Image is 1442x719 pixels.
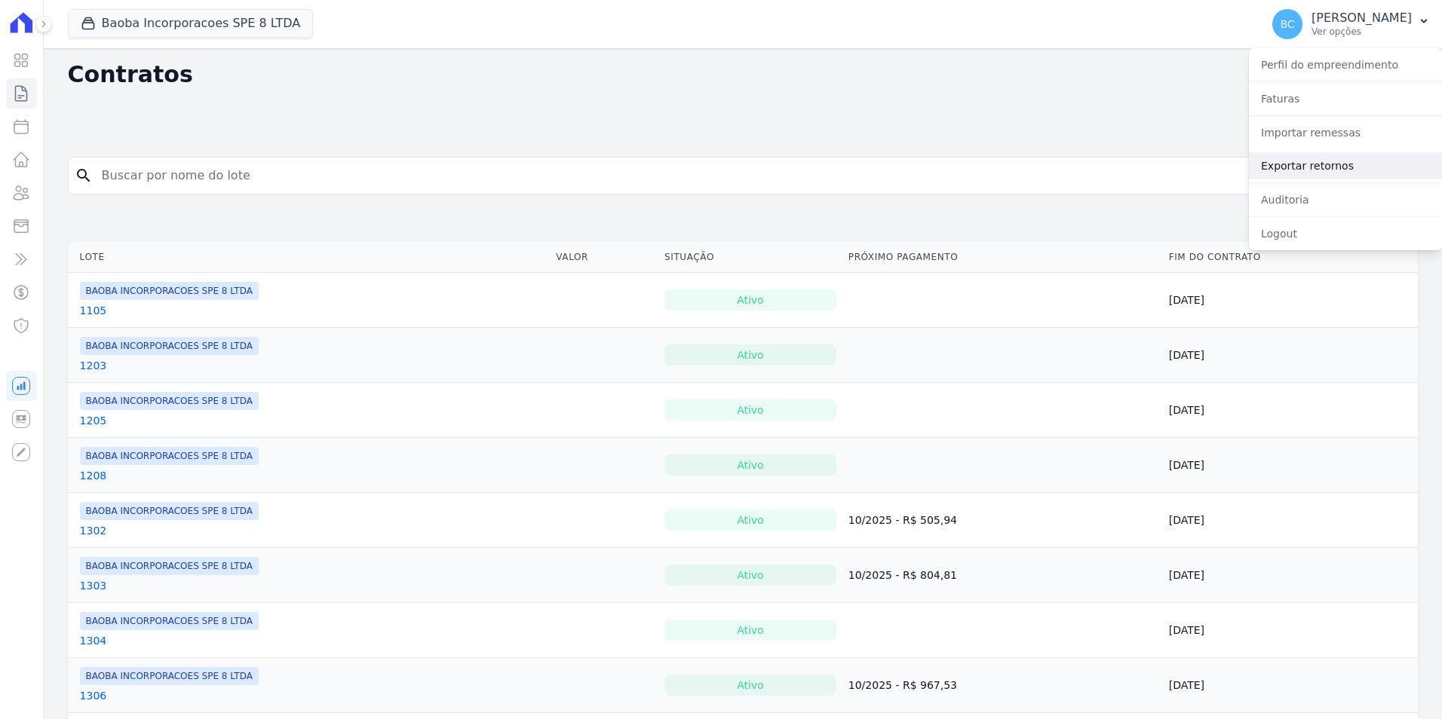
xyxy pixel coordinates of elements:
[848,679,957,691] a: 10/2025 - R$ 967,53
[93,161,1411,191] input: Buscar por nome do lote
[80,578,107,593] a: 1303
[1163,658,1418,713] td: [DATE]
[1163,548,1418,603] td: [DATE]
[1260,3,1442,45] button: BC [PERSON_NAME] Ver opções
[80,358,107,373] a: 1203
[658,242,842,273] th: Situação
[1249,152,1442,179] a: Exportar retornos
[80,392,259,410] span: BAOBA INCORPORACOES SPE 8 LTDA
[80,502,259,520] span: BAOBA INCORPORACOES SPE 8 LTDA
[80,468,107,483] a: 1208
[664,509,836,531] div: Ativo
[664,289,836,311] div: Ativo
[1249,85,1442,112] a: Faturas
[68,9,314,38] button: Baoba Incorporacoes SPE 8 LTDA
[68,61,1251,88] h2: Contratos
[848,514,957,526] a: 10/2025 - R$ 505,94
[1249,51,1442,78] a: Perfil do empreendimento
[80,633,107,648] a: 1304
[80,303,107,318] a: 1105
[1312,11,1412,26] p: [PERSON_NAME]
[1163,603,1418,658] td: [DATE]
[664,620,836,641] div: Ativo
[80,667,259,685] span: BAOBA INCORPORACOES SPE 8 LTDA
[664,454,836,476] div: Ativo
[1163,328,1418,383] td: [DATE]
[1249,119,1442,146] a: Importar remessas
[80,523,107,538] a: 1302
[664,399,836,421] div: Ativo
[75,167,93,185] i: search
[68,242,551,273] th: Lote
[1163,383,1418,438] td: [DATE]
[848,569,957,581] a: 10/2025 - R$ 804,81
[1163,438,1418,493] td: [DATE]
[80,413,107,428] a: 1205
[80,557,259,575] span: BAOBA INCORPORACOES SPE 8 LTDA
[80,282,259,300] span: BAOBA INCORPORACOES SPE 8 LTDA
[664,344,836,366] div: Ativo
[664,564,836,586] div: Ativo
[1249,186,1442,213] a: Auditoria
[80,447,259,465] span: BAOBA INCORPORACOES SPE 8 LTDA
[550,242,658,273] th: Valor
[1312,26,1412,38] p: Ver opções
[80,337,259,355] span: BAOBA INCORPORACOES SPE 8 LTDA
[842,242,1163,273] th: Próximo Pagamento
[1163,242,1418,273] th: Fim do Contrato
[1163,493,1418,548] td: [DATE]
[1249,220,1442,247] a: Logout
[80,612,259,630] span: BAOBA INCORPORACOES SPE 8 LTDA
[664,675,836,696] div: Ativo
[1281,19,1295,29] span: BC
[80,688,107,703] a: 1306
[1163,273,1418,328] td: [DATE]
